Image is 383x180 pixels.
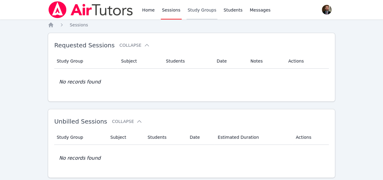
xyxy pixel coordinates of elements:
th: Date [186,130,214,145]
th: Study Group [54,130,107,145]
button: Collapse [119,42,150,48]
span: Requested Sessions [54,42,114,49]
th: Date [213,54,247,69]
th: Subject [107,130,144,145]
span: Unbilled Sessions [54,118,107,125]
td: No records found [54,69,329,95]
th: Actions [285,54,329,69]
th: Students [162,54,213,69]
a: Sessions [70,22,88,28]
td: No records found [54,145,329,172]
th: Actions [292,130,329,145]
span: Messages [250,7,271,13]
th: Students [144,130,186,145]
img: Air Tutors [48,1,134,18]
nav: Breadcrumb [48,22,335,28]
th: Estimated Duration [214,130,292,145]
span: Sessions [70,22,88,27]
th: Notes [247,54,285,69]
th: Subject [117,54,162,69]
button: Collapse [112,118,142,124]
th: Study Group [54,54,117,69]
